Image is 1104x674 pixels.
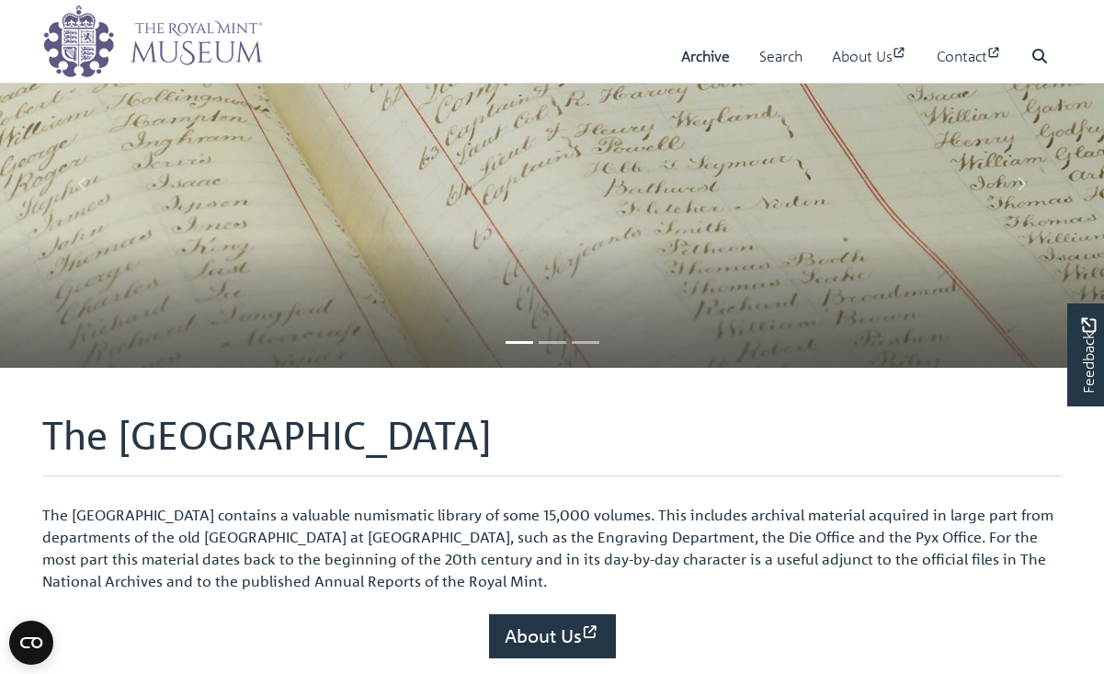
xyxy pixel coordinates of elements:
button: Open CMP widget [9,621,53,665]
a: About Us [832,30,907,83]
img: logo_wide.png [42,5,263,78]
a: Search [759,30,802,83]
h1: The [GEOGRAPHIC_DATA] [42,412,1063,476]
a: Contact [937,30,1002,83]
p: The [GEOGRAPHIC_DATA] contains a valuable numismatic library of some 15,000 volumes. This include... [42,504,1063,592]
a: Archive [681,30,730,83]
span: Feedback [1077,317,1099,394]
a: About Us [489,614,616,658]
